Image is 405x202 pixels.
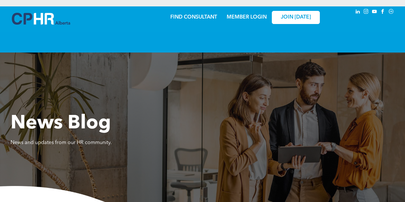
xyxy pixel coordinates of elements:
span: News Blog [11,114,111,133]
a: MEMBER LOGIN [227,15,267,20]
a: linkedin [354,8,361,17]
a: instagram [363,8,370,17]
a: JOIN [DATE] [272,11,320,24]
span: News and updates from our HR community. [11,140,112,145]
a: youtube [371,8,378,17]
img: A blue and white logo for cp alberta [12,13,70,25]
a: Social network [388,8,395,17]
a: FIND CONSULTANT [170,15,217,20]
a: facebook [379,8,386,17]
span: JOIN [DATE] [281,14,311,20]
